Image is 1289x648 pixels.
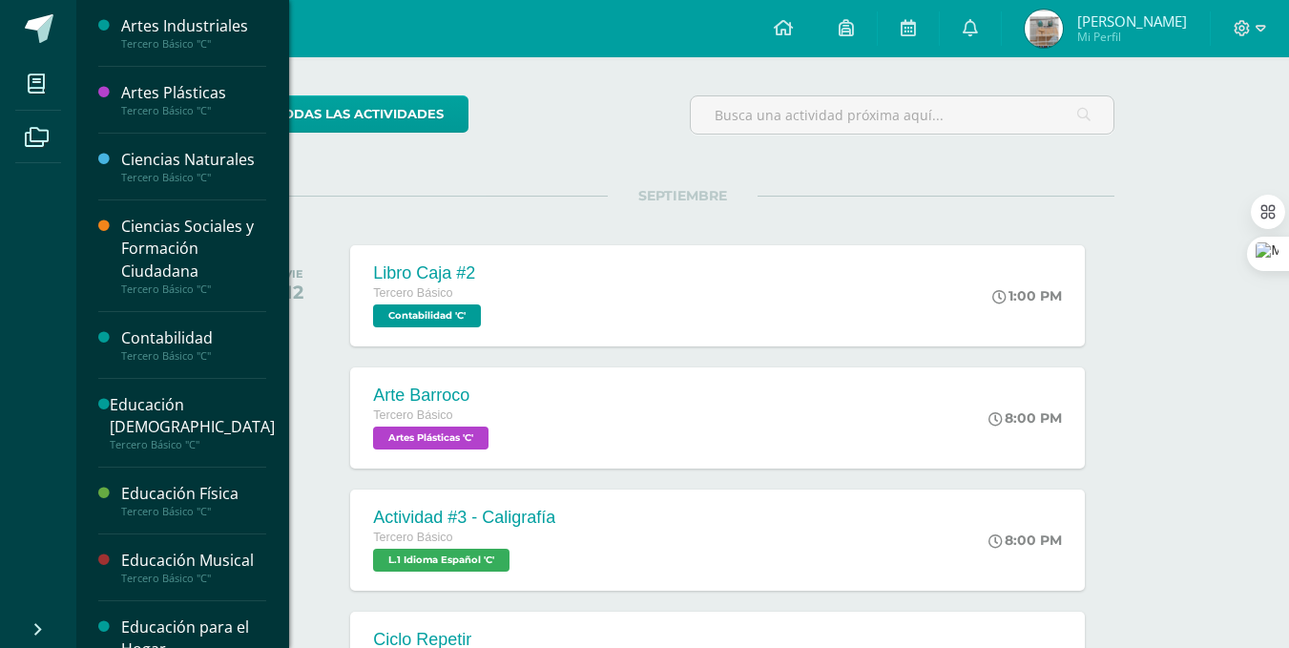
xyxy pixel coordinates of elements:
[1025,10,1063,48] img: 16a5d7a19737781e495d5c01a85c3bf4.png
[110,394,275,438] div: Educación [DEMOGRAPHIC_DATA]
[121,483,266,505] div: Educación Física
[121,15,266,37] div: Artes Industriales
[121,104,266,117] div: Tercero Básico "C"
[121,505,266,518] div: Tercero Básico "C"
[121,149,266,184] a: Ciencias NaturalesTercero Básico "C"
[121,82,266,104] div: Artes Plásticas
[251,95,468,133] a: todas las Actividades
[373,263,486,283] div: Libro Caja #2
[121,572,266,585] div: Tercero Básico "C"
[121,550,266,572] div: Educación Musical
[121,37,266,51] div: Tercero Básico "C"
[110,394,275,451] a: Educación [DEMOGRAPHIC_DATA]Tercero Básico "C"
[121,327,266,363] a: ContabilidadTercero Básico "C"
[121,349,266,363] div: Tercero Básico "C"
[121,483,266,518] a: Educación FísicaTercero Básico "C"
[121,216,266,295] a: Ciencias Sociales y Formación CiudadanaTercero Básico "C"
[284,281,303,303] div: 12
[373,304,481,327] span: Contabilidad 'C'
[284,267,303,281] div: VIE
[373,408,452,422] span: Tercero Básico
[988,409,1062,427] div: 8:00 PM
[121,550,266,585] a: Educación MusicalTercero Básico "C"
[373,286,452,300] span: Tercero Básico
[121,327,266,349] div: Contabilidad
[121,149,266,171] div: Ciencias Naturales
[373,386,493,406] div: Arte Barroco
[1077,29,1187,45] span: Mi Perfil
[121,282,266,296] div: Tercero Básico "C"
[988,532,1062,549] div: 8:00 PM
[373,531,452,544] span: Tercero Básico
[110,438,275,451] div: Tercero Básico "C"
[608,187,758,204] span: SEPTIEMBRE
[373,508,555,528] div: Actividad #3 - Caligrafía
[373,427,489,449] span: Artes Plásticas 'C'
[121,171,266,184] div: Tercero Básico "C"
[121,82,266,117] a: Artes PlásticasTercero Básico "C"
[373,549,509,572] span: L.1 Idioma Español 'C'
[992,287,1062,304] div: 1:00 PM
[1077,11,1187,31] span: [PERSON_NAME]
[121,15,266,51] a: Artes IndustrialesTercero Básico "C"
[691,96,1113,134] input: Busca una actividad próxima aquí...
[121,216,266,282] div: Ciencias Sociales y Formación Ciudadana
